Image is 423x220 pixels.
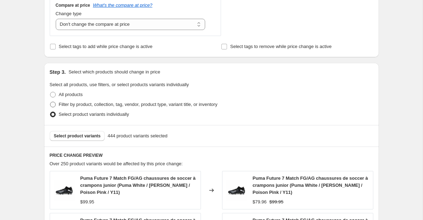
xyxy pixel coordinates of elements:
span: Puma Future 7 Match FG/AG chaussures de soccer à crampons junior (Puma White / [PERSON_NAME] / Po... [80,176,196,195]
h3: Compare at price [56,2,90,8]
span: Select tags to add while price change is active [59,44,153,49]
div: $79.96 [253,198,267,206]
span: Select all products, use filters, or select products variants individually [50,82,189,87]
span: Select product variants individually [59,112,129,117]
span: Puma Future 7 Match FG/AG chaussures de soccer à crampons junior (Puma White / [PERSON_NAME] / Po... [253,176,368,195]
span: Filter by product, collection, tag, vendor, product type, variant title, or inventory [59,102,217,107]
div: $99.95 [80,198,94,206]
span: All products [59,92,83,97]
button: What's the compare at price? [93,2,153,8]
strike: $99.95 [269,198,283,206]
img: Puma-Future-7-Match-FG-Soccer-Cleats-107729-02-3_80x.jpg [54,180,75,201]
p: Select which products should change in price [68,69,160,76]
span: Over 250 product variants would be affected by this price change: [50,161,183,166]
h6: PRICE CHANGE PREVIEW [50,153,373,158]
span: Select tags to remove while price change is active [230,44,332,49]
span: Select product variants [54,133,101,139]
img: Puma-Future-7-Match-FG-Soccer-Cleats-107729-02-3_80x.jpg [226,180,247,201]
h2: Step 3. [50,69,66,76]
span: 444 product variants selected [108,132,167,139]
span: Change type [56,11,82,16]
button: Select product variants [50,131,105,141]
